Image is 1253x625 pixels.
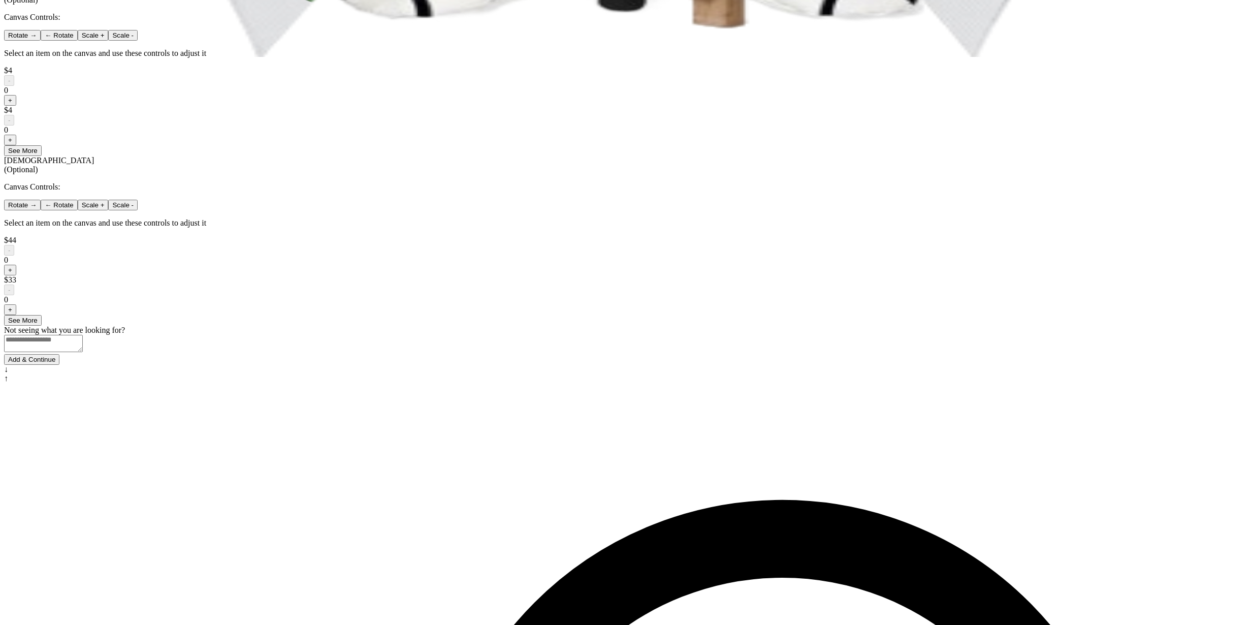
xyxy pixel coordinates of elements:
button: + [4,304,16,315]
div: (Optional) [4,165,1249,174]
button: + [4,265,16,275]
button: - [4,115,14,126]
button: Add & Continue [4,354,59,365]
span: ↓ [4,365,8,373]
div: $44 [4,236,1249,245]
button: - [4,285,14,295]
button: Scale - [108,200,137,210]
span: ↑ [4,374,8,383]
p: Select an item on the canvas and use these controls to adjust it [4,218,1249,228]
div: 0 [4,295,1249,304]
div: Not seeing what you are looking for? [4,326,1249,335]
button: + [4,95,16,106]
div: $4 [4,106,1249,115]
button: - [4,245,14,256]
button: See More [4,315,42,326]
button: See More [4,145,42,156]
div: 0 [4,256,1249,265]
button: Rotate → [4,200,41,210]
div: 0 [4,86,1249,95]
button: ← Rotate [41,200,77,210]
div: 0 [4,126,1249,135]
button: + [4,135,16,145]
button: Scale + [78,200,109,210]
button: - [4,75,14,86]
div: $4 [4,66,1249,75]
div: [DEMOGRAPHIC_DATA] [4,156,1249,174]
div: $33 [4,275,1249,285]
p: Canvas Controls: [4,182,1249,192]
